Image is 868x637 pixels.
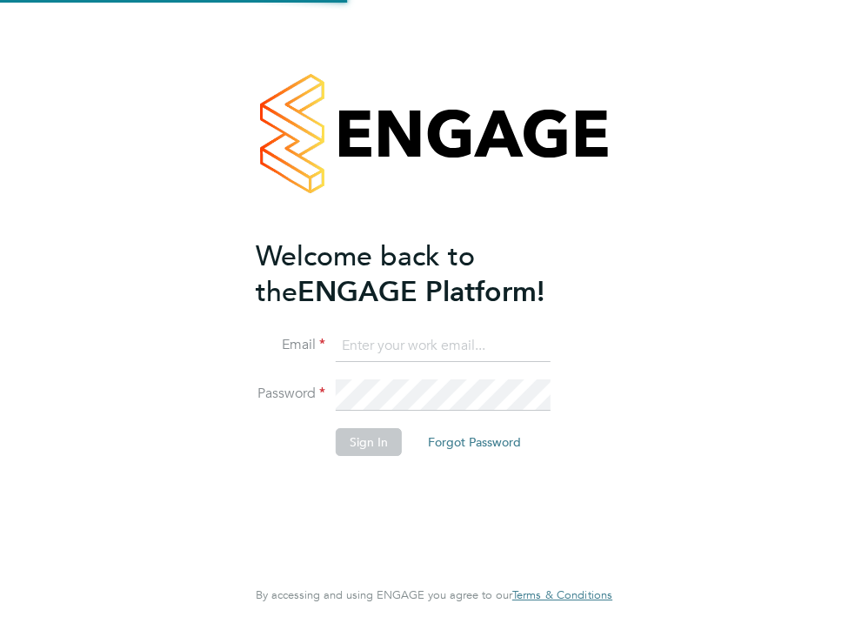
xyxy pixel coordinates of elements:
[512,587,612,602] span: Terms & Conditions
[336,331,551,362] input: Enter your work email...
[414,428,535,456] button: Forgot Password
[336,428,402,456] button: Sign In
[256,336,325,354] label: Email
[512,588,612,602] a: Terms & Conditions
[256,587,612,602] span: By accessing and using ENGAGE you agree to our
[256,239,475,309] span: Welcome back to the
[256,385,325,403] label: Password
[256,238,595,310] h2: ENGAGE Platform!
